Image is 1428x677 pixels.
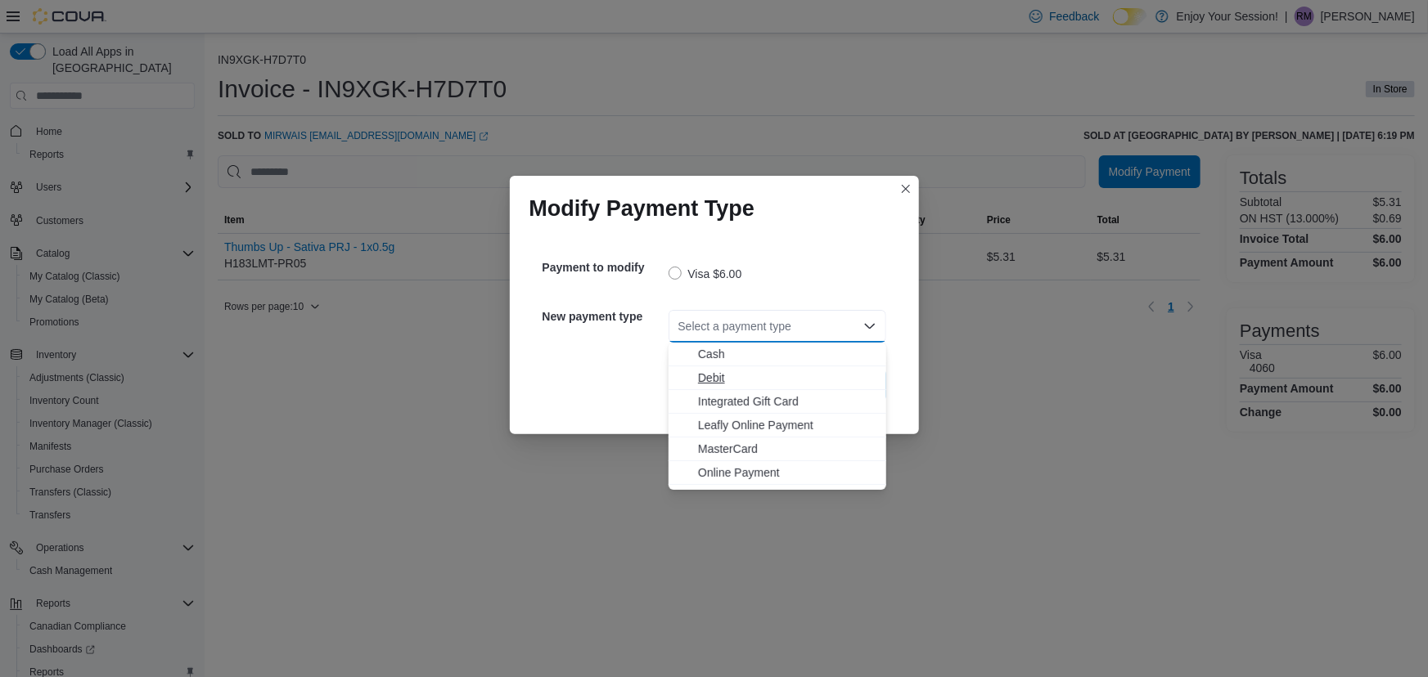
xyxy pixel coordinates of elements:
[669,437,886,461] button: MasterCard
[669,414,886,437] button: Leafly Online Payment
[863,320,876,333] button: Close list of options
[669,343,886,366] button: Cash
[669,366,886,390] button: Debit
[669,264,742,284] label: Visa $6.00
[698,370,876,386] span: Debit
[669,461,886,485] button: Online Payment
[543,300,665,333] h5: New payment type
[678,316,680,336] input: Accessible screen reader label
[529,195,755,222] h1: Modify Payment Type
[698,464,876,481] span: Online Payment
[698,417,876,433] span: Leafly Online Payment
[698,346,876,362] span: Cash
[698,441,876,457] span: MasterCard
[543,251,665,284] h5: Payment to modify
[669,343,886,485] div: Choose from the following options
[896,179,916,199] button: Closes this modal window
[669,390,886,414] button: Integrated Gift Card
[698,393,876,410] span: Integrated Gift Card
